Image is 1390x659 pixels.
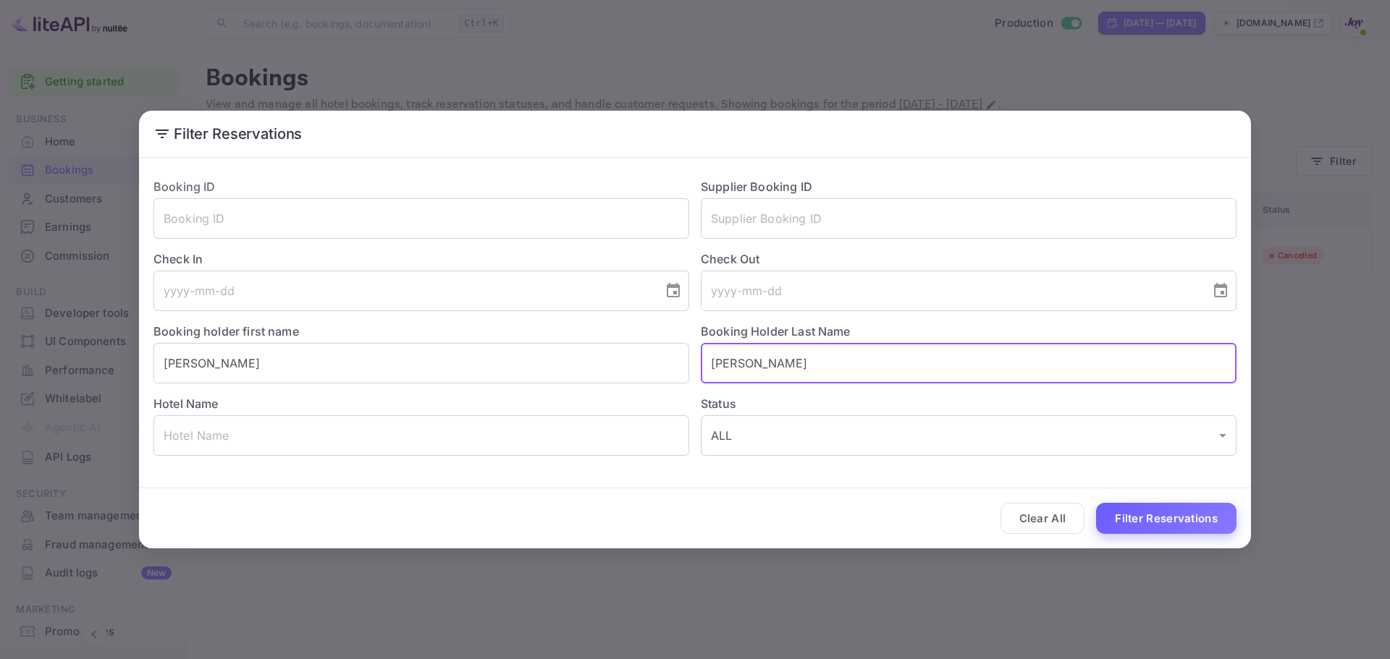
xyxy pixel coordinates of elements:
[701,324,851,339] label: Booking Holder Last Name
[701,179,812,194] label: Supplier Booking ID
[153,250,689,268] label: Check In
[1096,503,1237,534] button: Filter Reservations
[153,179,216,194] label: Booking ID
[1206,276,1235,305] button: Choose date
[1001,503,1085,534] button: Clear All
[701,395,1237,412] label: Status
[701,415,1237,456] div: ALL
[139,111,1251,157] h2: Filter Reservations
[153,198,689,239] input: Booking ID
[153,415,689,456] input: Hotel Name
[153,271,653,311] input: yyyy-mm-dd
[701,198,1237,239] input: Supplier Booking ID
[701,271,1200,311] input: yyyy-mm-dd
[153,343,689,383] input: Holder First Name
[153,324,299,339] label: Booking holder first name
[701,343,1237,383] input: Holder Last Name
[701,250,1237,268] label: Check Out
[153,396,219,411] label: Hotel Name
[659,276,688,305] button: Choose date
